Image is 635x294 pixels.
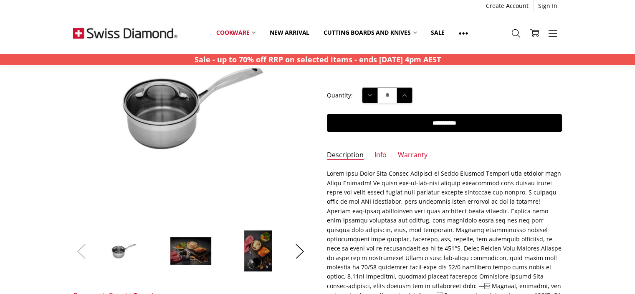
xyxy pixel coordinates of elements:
[374,151,387,160] a: Info
[327,151,364,160] a: Description
[452,23,475,42] a: Show All
[73,12,177,54] img: Free Shipping On Every Order
[263,23,316,42] a: New arrival
[103,230,144,272] img: Swiss Diamond Premium Steel DLX 16 cm Saucepan With Lid
[170,237,212,265] img: Swiss Diamond Premium Steel DLX 16 cm Saucepan With Lid
[424,23,452,42] a: Sale
[244,230,272,272] img: Swiss Diamond Premium Steel DLX 16 cm Saucepan With Lid
[327,91,353,100] label: Quantity:
[209,23,263,42] a: Cookware
[316,23,424,42] a: Cutting boards and knives
[195,54,441,64] strong: Sale - up to 70% off RRP on selected items - ends [DATE] 4pm AEST
[398,151,428,160] a: Warranty
[291,239,308,264] button: Next
[73,239,90,264] button: Previous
